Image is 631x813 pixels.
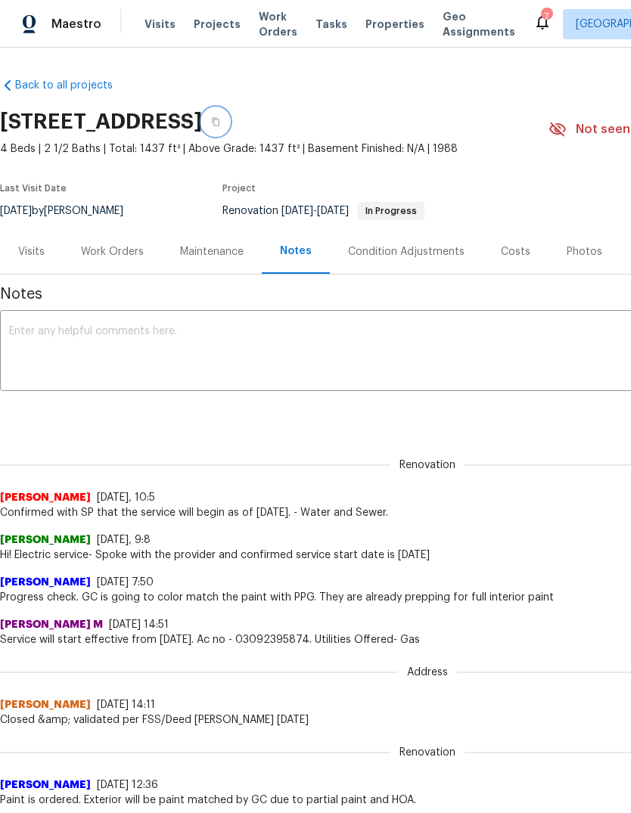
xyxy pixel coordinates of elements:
span: [DATE] 14:11 [97,700,155,710]
button: Copy Address [202,108,229,135]
span: [DATE], 9:8 [97,535,151,545]
span: Geo Assignments [443,9,515,39]
span: Renovation [222,206,424,216]
span: Projects [194,17,241,32]
span: Visits [145,17,176,32]
div: Costs [501,244,530,259]
span: [DATE] 7:50 [97,577,154,588]
div: Visits [18,244,45,259]
span: [DATE] [317,206,349,216]
span: [DATE] 12:36 [97,780,158,790]
div: Condition Adjustments [348,244,465,259]
span: Properties [365,17,424,32]
span: In Progress [359,206,423,216]
div: Photos [567,244,602,259]
span: Address [398,665,457,680]
span: - [281,206,349,216]
span: Renovation [390,745,465,760]
div: 7 [541,9,552,24]
span: Work Orders [259,9,297,39]
span: [DATE] [281,206,313,216]
span: Tasks [315,19,347,29]
span: Renovation [390,458,465,473]
span: [DATE], 10:5 [97,492,155,503]
span: [DATE] 14:51 [109,619,169,630]
div: Work Orders [81,244,144,259]
span: Maestro [51,17,101,32]
div: Maintenance [180,244,244,259]
span: Project [222,184,256,193]
div: Notes [280,244,312,259]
